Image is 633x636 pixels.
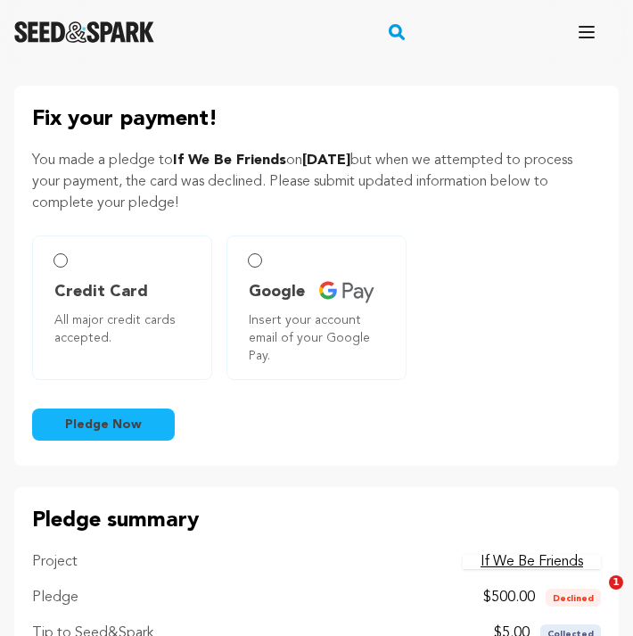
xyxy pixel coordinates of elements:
[32,587,78,608] p: Pledge
[32,103,601,136] p: Fix your payment!
[32,150,601,214] p: You made a pledge to on but when we attempted to process your payment, the card was declined. Ple...
[32,409,175,441] button: Pledge Now
[54,311,197,347] span: All major credit cards accepted.
[65,416,142,434] span: Pledge Now
[249,279,305,304] span: Google
[173,153,286,168] span: If We Be Friends
[546,589,601,607] span: Declined
[302,153,350,168] span: [DATE]
[249,311,391,365] span: Insert your account email of your Google Pay.
[14,21,154,43] img: Seed&Spark Logo Dark Mode
[463,555,601,569] a: If We Be Friends
[572,575,615,618] iframe: Intercom live chat
[609,575,623,590] span: 1
[32,505,601,537] p: Pledge summary
[54,279,148,304] span: Credit Card
[483,591,535,605] span: $500.00
[14,21,154,43] a: Seed&Spark Homepage
[319,281,374,303] img: credit card icons
[32,551,78,573] p: Project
